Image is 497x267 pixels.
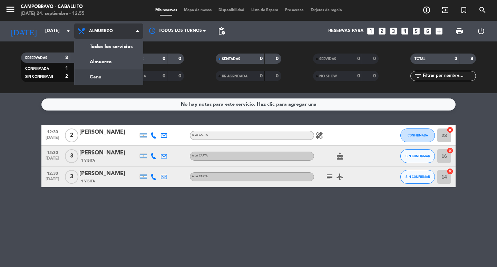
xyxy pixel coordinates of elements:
[64,27,72,35] i: arrow_drop_down
[44,127,61,135] span: 12:30
[222,57,240,61] span: SENTADAS
[478,6,487,14] i: search
[5,23,42,39] i: [DATE]
[336,173,344,181] i: airplanemode_active
[44,135,61,143] span: [DATE]
[315,131,323,140] i: healing
[21,3,85,10] div: Campobravo - caballito
[415,57,425,61] span: TOTAL
[400,27,409,36] i: looks_4
[44,156,61,164] span: [DATE]
[406,154,430,158] span: SIN CONFIRMAR
[447,147,454,154] i: cancel
[5,4,16,15] i: menu
[178,74,183,78] strong: 0
[65,74,68,79] strong: 2
[163,74,165,78] strong: 0
[389,27,398,36] i: looks_3
[470,56,475,61] strong: 8
[65,128,78,142] span: 2
[192,154,208,157] span: A LA CARTA
[79,128,138,137] div: [PERSON_NAME]
[435,27,444,36] i: add_box
[447,168,454,175] i: cancel
[65,66,68,71] strong: 1
[282,8,307,12] span: Pre-acceso
[217,27,226,35] span: pending_actions
[181,101,316,108] div: No hay notas para este servicio. Haz clic para agregar una
[366,27,375,36] i: looks_one
[44,177,61,185] span: [DATE]
[336,152,344,160] i: cake
[455,56,457,61] strong: 3
[455,27,464,35] span: print
[460,6,468,14] i: turned_in_not
[422,6,431,14] i: add_circle_outline
[260,74,263,78] strong: 0
[215,8,248,12] span: Disponibilidad
[5,4,16,17] button: menu
[75,54,143,69] a: Almuerzo
[400,149,435,163] button: SIN CONFIRMAR
[65,149,78,163] span: 3
[400,170,435,184] button: SIN CONFIRMAR
[319,57,336,61] span: SERVIDAS
[260,56,263,61] strong: 0
[325,173,334,181] i: subject
[357,56,360,61] strong: 0
[79,169,138,178] div: [PERSON_NAME]
[373,56,377,61] strong: 0
[357,74,360,78] strong: 0
[276,56,280,61] strong: 0
[65,55,68,60] strong: 3
[89,29,113,34] span: Almuerzo
[423,27,432,36] i: looks_6
[406,175,430,179] span: SIN CONFIRMAR
[152,8,181,12] span: Mis reservas
[412,27,421,36] i: looks_5
[178,56,183,61] strong: 0
[192,134,208,136] span: A LA CARTA
[44,148,61,156] span: 12:30
[75,69,143,85] a: Cena
[75,39,143,54] a: Todos los servicios
[447,126,454,133] i: cancel
[441,6,449,14] i: exit_to_app
[378,27,387,36] i: looks_two
[307,8,345,12] span: Tarjetas de regalo
[477,27,485,35] i: power_settings_new
[408,133,428,137] span: CONFIRMADA
[400,128,435,142] button: CONFIRMADA
[248,8,282,12] span: Lista de Espera
[222,75,247,78] span: RE AGENDADA
[181,8,215,12] span: Mapa de mesas
[192,175,208,178] span: A LA CARTA
[414,72,422,80] i: filter_list
[422,72,476,80] input: Filtrar por nombre...
[65,170,78,184] span: 3
[81,179,95,184] span: 1 Visita
[79,149,138,158] div: [PERSON_NAME]
[328,28,364,34] span: Reservas para
[44,169,61,177] span: 12:30
[25,56,47,60] span: RESERVADAS
[470,21,492,41] div: LOG OUT
[319,75,337,78] span: NO SHOW
[25,67,49,70] span: CONFIRMADA
[373,74,377,78] strong: 0
[276,74,280,78] strong: 0
[81,158,95,163] span: 1 Visita
[163,56,165,61] strong: 0
[21,10,85,17] div: [DATE] 24. septiembre - 12:55
[25,75,53,78] span: SIN CONFIRMAR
